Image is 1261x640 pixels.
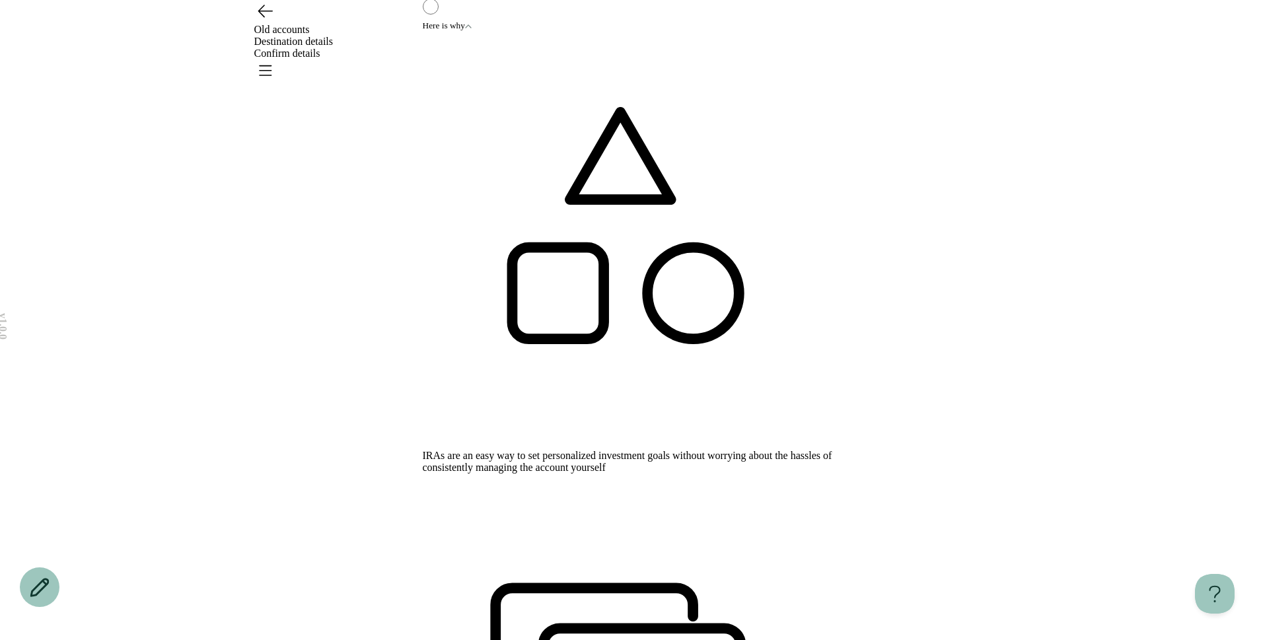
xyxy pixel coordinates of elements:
span: Destination details [254,36,334,47]
iframe: Toggle Customer Support [1195,574,1235,614]
button: Open menu [254,59,275,81]
span: Old accounts [254,24,310,35]
span: IRAs are an easy way to set personalized investment goals without worrying about the hassles of c... [423,450,832,473]
span: Confirm details [254,48,320,59]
